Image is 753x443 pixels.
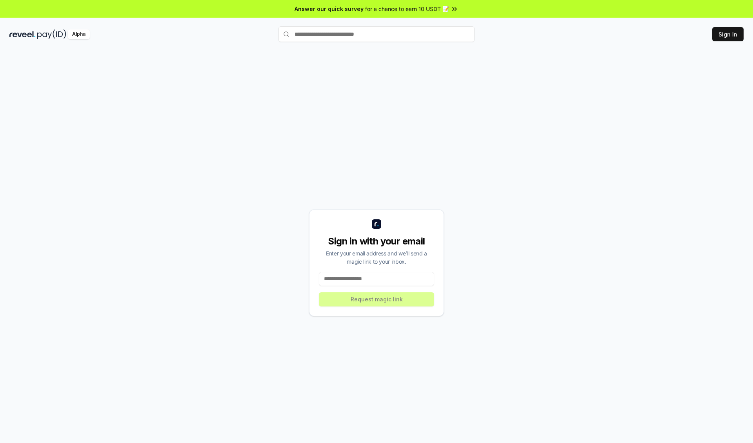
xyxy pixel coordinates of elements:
img: logo_small [372,219,381,229]
span: for a chance to earn 10 USDT 📝 [365,5,449,13]
div: Sign in with your email [319,235,434,248]
div: Alpha [68,29,90,39]
img: reveel_dark [9,29,36,39]
img: pay_id [37,29,66,39]
span: Answer our quick survey [295,5,364,13]
button: Sign In [712,27,744,41]
div: Enter your email address and we’ll send a magic link to your inbox. [319,249,434,266]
